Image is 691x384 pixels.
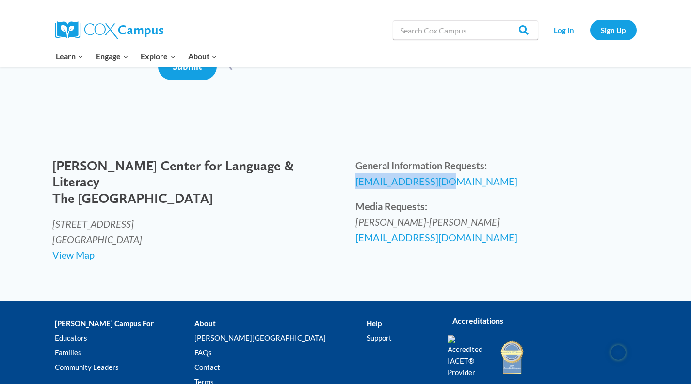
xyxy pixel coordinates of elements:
a: Educators [55,331,194,345]
button: Child menu of About [182,46,224,67]
strong: Accreditations [452,316,503,325]
span: [EMAIL_ADDRESS][DOMAIN_NAME] [355,175,517,187]
a: View Map [52,249,95,261]
img: IDA Accredited [500,339,524,375]
a: Support [367,331,433,345]
a: FAQs [194,345,367,360]
a: Contact [194,360,367,374]
img: Cox Campus [55,21,163,39]
nav: Primary Navigation [50,46,224,67]
span: [EMAIL_ADDRESS][DOMAIN_NAME] [355,232,517,243]
nav: Secondary Navigation [543,20,637,40]
b: General Information Requests: [355,160,487,171]
h2: [PERSON_NAME] Center for Language & Literacy The [GEOGRAPHIC_DATA] [52,158,336,207]
a: Sign Up [590,20,637,40]
button: Child menu of Engage [90,46,135,67]
img: Accredited IACET® Provider [448,335,489,378]
cite: [STREET_ADDRESS] [GEOGRAPHIC_DATA] [52,218,142,245]
a: Community Leaders [55,360,194,374]
button: Child menu of Explore [135,46,182,67]
b: Media Requests: [355,200,427,212]
a: [PERSON_NAME][GEOGRAPHIC_DATA] [194,331,367,345]
button: Child menu of Learn [50,46,90,67]
a: Log In [543,20,585,40]
a: Families [55,345,194,360]
input: Search Cox Campus [393,20,538,40]
cite: [PERSON_NAME]‑[PERSON_NAME]​ [355,216,500,228]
